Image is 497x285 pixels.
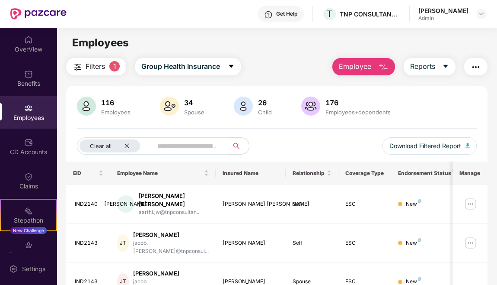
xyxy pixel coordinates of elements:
[24,241,33,249] img: svg+xml;base64,PHN2ZyBpZD0iRW5kb3JzZW1lbnRzIiB4bWxucz0iaHR0cDovL3d3dy53My5vcmcvMjAwMC9zdmciIHdpZH...
[66,58,126,75] button: Filters1
[1,216,56,225] div: Stepathon
[160,97,179,116] img: svg+xml;base64,PHN2ZyB4bWxucz0iaHR0cDovL3d3dy53My5vcmcvMjAwMC9zdmciIHhtbG5zOnhsaW5rPSJodHRwOi8vd3...
[75,200,103,208] div: IND2140
[141,61,220,72] span: Group Health Insurance
[133,269,209,278] div: [PERSON_NAME]
[324,109,392,116] div: Employees+dependents
[24,104,33,113] img: svg+xml;base64,PHN2ZyBpZD0iRW1wbG95ZWVzIiB4bWxucz0iaHR0cDovL3d3dy53My5vcmcvMjAwMC9zdmciIHdpZHRoPS...
[324,98,392,107] div: 176
[72,36,129,49] span: Employees
[90,142,112,149] span: Clear all
[139,208,209,217] div: aarthi.jw@tnpconsultan...
[216,162,286,185] th: Insured Name
[338,162,391,185] th: Coverage Type
[10,227,47,234] div: New Challenge
[418,6,468,15] div: [PERSON_NAME]
[24,70,33,78] img: svg+xml;base64,PHN2ZyBpZD0iQmVuZWZpdHMiIHhtbG5zPSJodHRwOi8vd3d3LnczLm9yZy8yMDAwL3N2ZyIgd2lkdGg9Ij...
[452,168,456,172] img: svg+xml;base64,PHN2ZyB4bWxucz0iaHR0cDovL3d3dy53My5vcmcvMjAwMC9zdmciIHdpZHRoPSI4IiBoZWlnaHQ9IjgiIH...
[99,109,132,116] div: Employees
[228,63,235,71] span: caret-down
[327,9,332,19] span: T
[66,162,110,185] th: EID
[77,137,156,155] button: Clear allclose
[465,143,470,148] img: svg+xml;base64,PHN2ZyB4bWxucz0iaHR0cDovL3d3dy53My5vcmcvMjAwMC9zdmciIHhtbG5zOnhsaW5rPSJodHRwOi8vd3...
[9,265,18,273] img: svg+xml;base64,PHN2ZyBpZD0iU2V0dGluZy0yMHgyMCIgeG1sbnM9Imh0dHA6Ly93d3cudzMub3JnLzIwMDAvc3ZnIiB3aW...
[406,200,421,208] div: New
[24,36,33,44] img: svg+xml;base64,PHN2ZyBpZD0iSG9tZSIgeG1sbnM9Imh0dHA6Ly93d3cudzMub3JnLzIwMDAvc3ZnIiB3aWR0aD0iMjAiIG...
[442,63,449,71] span: caret-down
[182,98,206,107] div: 34
[228,137,249,155] button: search
[406,239,421,247] div: New
[73,62,83,72] img: svg+xml;base64,PHN2ZyB4bWxucz0iaHR0cDovL3d3dy53My5vcmcvMjAwMC9zdmciIHdpZHRoPSIyNCIgaGVpZ2h0PSIyNC...
[234,97,253,116] img: svg+xml;base64,PHN2ZyB4bWxucz0iaHR0cDovL3d3dy53My5vcmcvMjAwMC9zdmciIHhtbG5zOnhsaW5rPSJodHRwOi8vd3...
[332,58,395,75] button: Employee
[345,239,384,247] div: ESC
[110,162,216,185] th: Employee Name
[133,231,209,239] div: [PERSON_NAME]
[223,200,279,208] div: [PERSON_NAME] [PERSON_NAME]
[24,172,33,181] img: svg+xml;base64,PHN2ZyBpZD0iQ2xhaW0iIHhtbG5zPSJodHRwOi8vd3d3LnczLm9yZy8yMDAwL3N2ZyIgd2lkdGg9IjIwIi...
[418,277,421,281] img: svg+xml;base64,PHN2ZyB4bWxucz0iaHR0cDovL3d3dy53My5vcmcvMjAwMC9zdmciIHdpZHRoPSI4IiBoZWlnaHQ9IjgiIH...
[410,61,435,72] span: Reports
[418,199,421,203] img: svg+xml;base64,PHN2ZyB4bWxucz0iaHR0cDovL3d3dy53My5vcmcvMjAwMC9zdmciIHdpZHRoPSI4IiBoZWlnaHQ9IjgiIH...
[339,61,371,72] span: Employee
[24,207,33,215] img: svg+xml;base64,PHN2ZyB4bWxucz0iaHR0cDovL3d3dy53My5vcmcvMjAwMC9zdmciIHdpZHRoPSIyMSIgaGVpZ2h0PSIyMC...
[340,10,400,18] div: TNP CONSULTANCY PRIVATE LIMITED
[10,8,67,19] img: New Pazcare Logo
[256,98,274,107] div: 26
[135,58,241,75] button: Group Health Insurancecaret-down
[77,97,96,116] img: svg+xml;base64,PHN2ZyB4bWxucz0iaHR0cDovL3d3dy53My5vcmcvMjAwMC9zdmciIHhtbG5zOnhsaW5rPSJodHRwOi8vd3...
[464,197,478,211] img: manageButton
[286,162,338,185] th: Relationship
[418,15,468,22] div: Admin
[345,200,384,208] div: ESC
[139,192,209,208] div: [PERSON_NAME] [PERSON_NAME]
[382,137,477,155] button: Download Filtered Report
[73,170,97,177] span: EID
[124,143,130,149] span: close
[24,138,33,147] img: svg+xml;base64,PHN2ZyBpZD0iQ0RfQWNjb3VudHMiIGRhdGEtbmFtZT0iQ0QgQWNjb3VudHMiIHhtbG5zPSJodHRwOi8vd3...
[471,62,481,72] img: svg+xml;base64,PHN2ZyB4bWxucz0iaHR0cDovL3d3dy53My5vcmcvMjAwMC9zdmciIHdpZHRoPSIyNCIgaGVpZ2h0PSIyNC...
[464,236,478,250] img: manageButton
[293,170,325,177] span: Relationship
[109,61,120,71] span: 1
[228,142,245,149] span: search
[398,170,472,177] div: Endorsement Status
[378,62,389,72] img: svg+xml;base64,PHN2ZyB4bWxucz0iaHR0cDovL3d3dy53My5vcmcvMjAwMC9zdmciIHhtbG5zOnhsaW5rPSJodHRwOi8vd3...
[117,195,134,213] div: [PERSON_NAME]
[418,238,421,242] img: svg+xml;base64,PHN2ZyB4bWxucz0iaHR0cDovL3d3dy53My5vcmcvMjAwMC9zdmciIHdpZHRoPSI4IiBoZWlnaHQ9IjgiIH...
[404,58,456,75] button: Reportscaret-down
[293,200,331,208] div: Self
[133,239,209,256] div: jacob.[PERSON_NAME]@tnpconsul...
[99,98,132,107] div: 116
[256,109,274,116] div: Child
[19,265,48,273] div: Settings
[276,10,297,17] div: Get Help
[264,10,273,19] img: svg+xml;base64,PHN2ZyBpZD0iSGVscC0zMngzMiIgeG1sbnM9Imh0dHA6Ly93d3cudzMub3JnLzIwMDAvc3ZnIiB3aWR0aD...
[389,141,461,151] span: Download Filtered Report
[452,162,487,185] th: Manage
[301,97,320,116] img: svg+xml;base64,PHN2ZyB4bWxucz0iaHR0cDovL3d3dy53My5vcmcvMjAwMC9zdmciIHhtbG5zOnhsaW5rPSJodHRwOi8vd3...
[293,239,331,247] div: Self
[117,234,129,252] div: JT
[223,239,279,247] div: [PERSON_NAME]
[75,239,103,247] div: IND2143
[182,109,206,116] div: Spouse
[117,170,202,177] span: Employee Name
[478,10,485,17] img: svg+xml;base64,PHN2ZyBpZD0iRHJvcGRvd24tMzJ4MzIiIHhtbG5zPSJodHRwOi8vd3d3LnczLm9yZy8yMDAwL3N2ZyIgd2...
[86,61,105,72] span: Filters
